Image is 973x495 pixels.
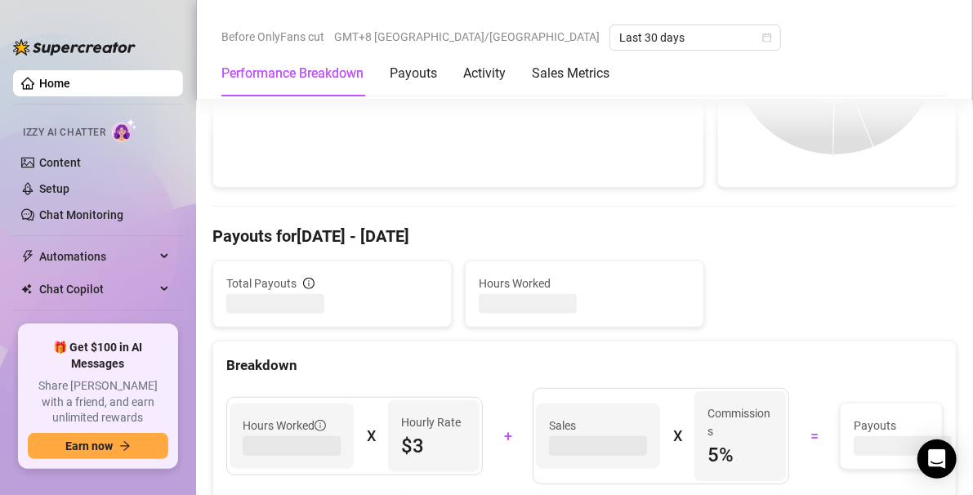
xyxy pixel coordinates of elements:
[401,413,461,431] article: Hourly Rate
[463,64,506,83] div: Activity
[315,420,326,431] span: info-circle
[119,440,131,452] span: arrow-right
[39,276,155,302] span: Chat Copilot
[334,25,600,49] span: GMT+8 [GEOGRAPHIC_DATA]/[GEOGRAPHIC_DATA]
[493,423,524,449] div: +
[39,77,70,90] a: Home
[212,225,957,247] h4: Payouts for [DATE] - [DATE]
[13,39,136,56] img: logo-BBDzfeDw.svg
[39,182,69,195] a: Setup
[799,423,830,449] div: =
[28,433,168,459] button: Earn nowarrow-right
[226,355,943,377] div: Breakdown
[479,274,690,292] span: Hours Worked
[221,25,324,49] span: Before OnlyFans cut
[762,33,772,42] span: calendar
[549,417,647,435] span: Sales
[39,243,155,270] span: Automations
[21,283,32,295] img: Chat Copilot
[401,433,466,459] span: $3
[367,423,375,449] div: X
[226,274,297,292] span: Total Payouts
[221,64,364,83] div: Performance Breakdown
[707,404,773,440] article: Commissions
[532,64,609,83] div: Sales Metrics
[619,25,771,50] span: Last 30 days
[28,378,168,426] span: Share [PERSON_NAME] with a friend, and earn unlimited rewards
[243,417,326,435] span: Hours Worked
[854,417,929,435] span: Payouts
[65,439,113,453] span: Earn now
[112,118,137,142] img: AI Chatter
[917,439,957,479] div: Open Intercom Messenger
[28,340,168,372] span: 🎁 Get $100 in AI Messages
[673,423,681,449] div: X
[21,250,34,263] span: thunderbolt
[39,208,123,221] a: Chat Monitoring
[707,442,773,468] span: 5 %
[390,64,437,83] div: Payouts
[39,156,81,169] a: Content
[303,278,315,289] span: info-circle
[23,125,105,140] span: Izzy AI Chatter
